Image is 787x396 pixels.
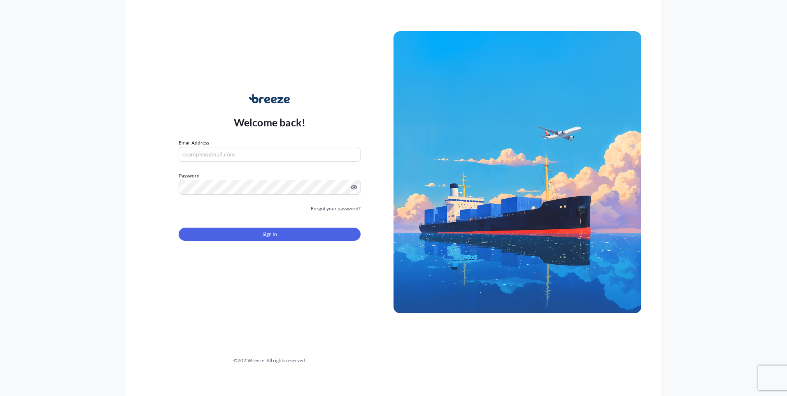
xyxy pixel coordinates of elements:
[311,205,361,213] a: Forgot your password?
[351,184,357,191] button: Show password
[393,31,641,313] img: Ship illustration
[179,228,361,241] button: Sign In
[146,356,393,365] div: © 2025 Breeze. All rights reserved.
[234,116,306,129] p: Welcome back!
[179,147,361,162] input: example@gmail.com
[263,230,277,238] span: Sign In
[179,172,361,180] label: Password
[179,139,209,147] label: Email Address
